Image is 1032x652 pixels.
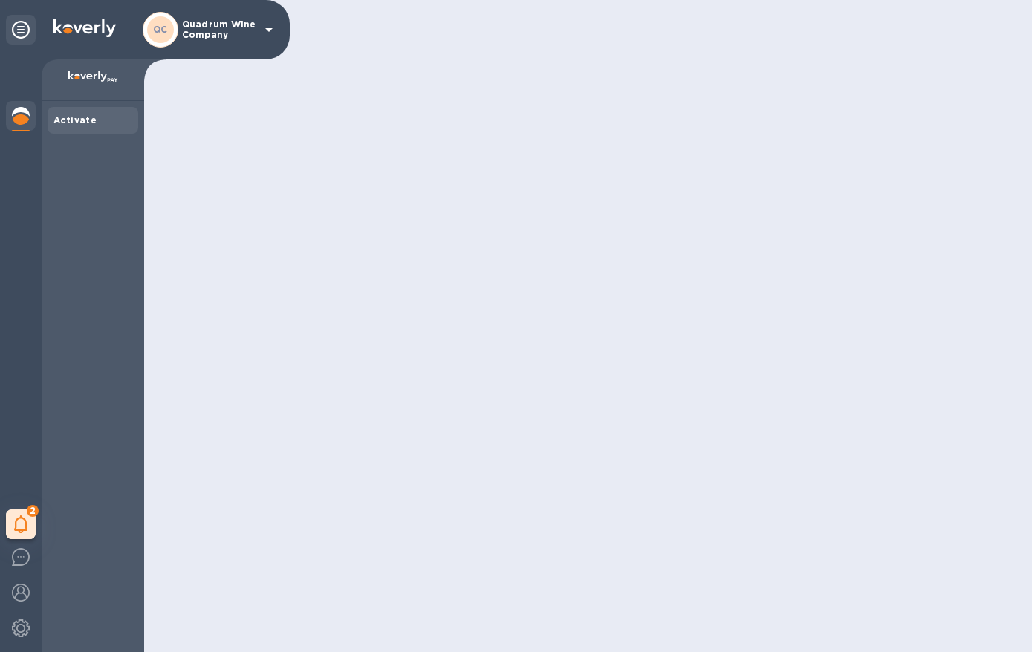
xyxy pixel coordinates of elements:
p: Quadrum Wine Company [182,19,256,40]
b: QC [153,24,168,35]
div: Unpin categories [6,15,36,45]
span: 2 [27,505,39,517]
img: Logo [53,19,116,37]
b: Activate [53,114,97,125]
